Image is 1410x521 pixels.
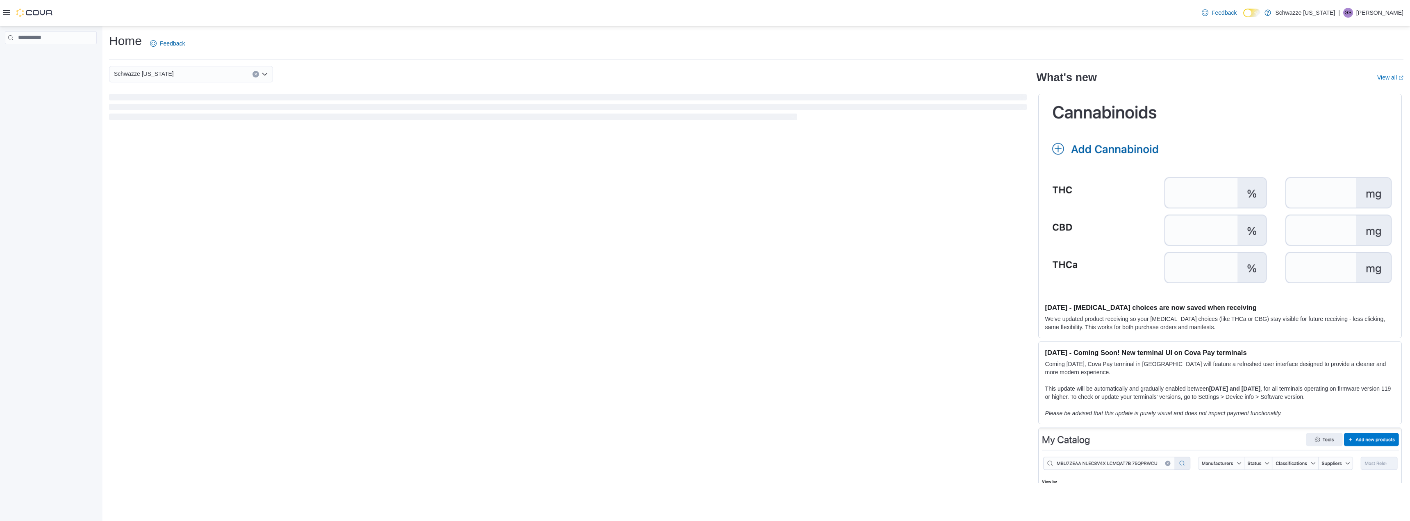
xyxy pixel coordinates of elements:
div: Gulzar Sayall [1343,8,1353,18]
img: Cova [16,9,53,17]
h1: Home [109,33,142,49]
p: | [1338,8,1340,18]
a: Feedback [147,35,188,52]
span: Feedback [160,39,185,48]
input: Dark Mode [1243,9,1260,17]
p: Coming [DATE], Cova Pay terminal in [GEOGRAPHIC_DATA] will feature a refreshed user interface des... [1045,360,1395,376]
span: Loading [109,96,1027,122]
p: Schwazze [US_STATE] [1275,8,1335,18]
p: This update will be automatically and gradually enabled between , for all terminals operating on ... [1045,384,1395,401]
button: Clear input [252,71,259,77]
h2: What's new [1037,71,1097,84]
span: Feedback [1212,9,1237,17]
svg: External link [1399,75,1403,80]
a: Feedback [1198,5,1240,21]
a: View allExternal link [1377,74,1403,81]
strong: [DATE] and [DATE] [1209,385,1260,392]
em: Please be advised that this update is purely visual and does not impact payment functionality. [1045,410,1282,416]
span: Dark Mode [1243,17,1244,18]
h3: [DATE] - Coming Soon! New terminal UI on Cova Pay terminals [1045,348,1395,357]
button: Open list of options [262,71,268,77]
p: We've updated product receiving so your [MEDICAL_DATA] choices (like THCa or CBG) stay visible fo... [1045,315,1395,331]
h3: [DATE] - [MEDICAL_DATA] choices are now saved when receiving [1045,303,1395,312]
nav: Complex example [5,46,97,66]
span: GS [1344,8,1351,18]
span: Schwazze [US_STATE] [114,69,174,79]
p: [PERSON_NAME] [1356,8,1403,18]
